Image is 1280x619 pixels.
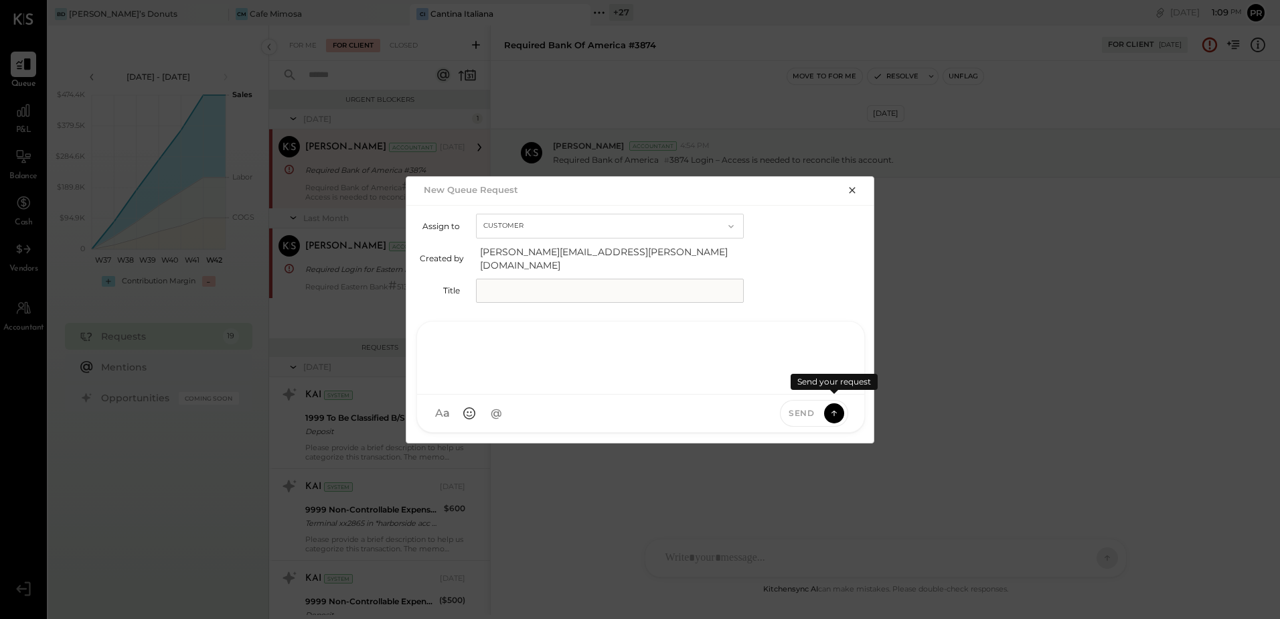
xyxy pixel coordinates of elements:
[480,245,748,272] span: [PERSON_NAME][EMAIL_ADDRESS][PERSON_NAME][DOMAIN_NAME]
[491,407,502,420] span: @
[430,401,455,425] button: Aa
[484,401,508,425] button: @
[791,374,878,390] div: Send your request
[476,214,744,238] button: Customer
[420,253,464,263] label: Created by
[420,285,460,295] label: Title
[420,221,460,231] label: Assign to
[443,407,450,420] span: a
[424,184,518,195] h2: New Queue Request
[789,407,814,419] span: Send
